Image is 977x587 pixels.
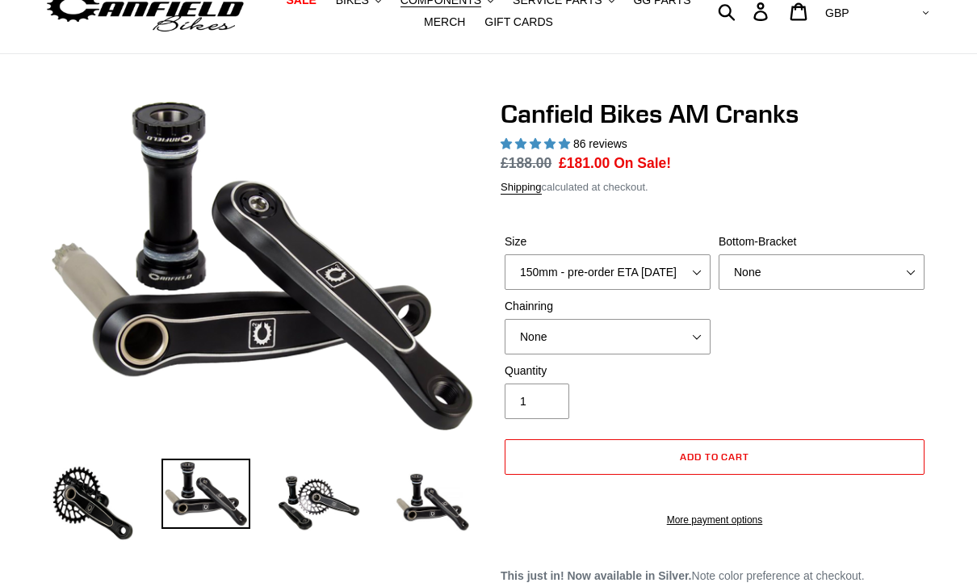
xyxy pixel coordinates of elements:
[505,513,925,527] a: More payment options
[484,15,553,29] span: GIFT CARDS
[501,569,692,582] strong: This just in! Now available in Silver.
[476,11,561,33] a: GIFT CARDS
[501,99,929,129] h1: Canfield Bikes AM Cranks
[424,15,465,29] span: MERCH
[559,155,610,171] span: £181.00
[388,459,476,547] img: Load image into Gallery viewer, CANFIELD-AM_DH-CRANKS
[501,568,929,585] p: Note color preference at checkout.
[719,233,925,250] label: Bottom-Bracket
[573,137,627,150] span: 86 reviews
[505,363,711,379] label: Quantity
[680,451,750,463] span: Add to cart
[501,155,551,171] s: £188.00
[505,439,925,475] button: Add to cart
[48,459,137,547] img: Load image into Gallery viewer, Canfield Bikes AM Cranks
[161,459,250,530] img: Load image into Gallery viewer, Canfield Cranks
[501,179,929,195] div: calculated at checkout.
[416,11,473,33] a: MERCH
[505,233,711,250] label: Size
[501,181,542,195] a: Shipping
[501,137,573,150] span: 4.97 stars
[505,298,711,315] label: Chainring
[614,153,671,174] span: On Sale!
[275,459,363,547] img: Load image into Gallery viewer, Canfield Bikes AM Cranks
